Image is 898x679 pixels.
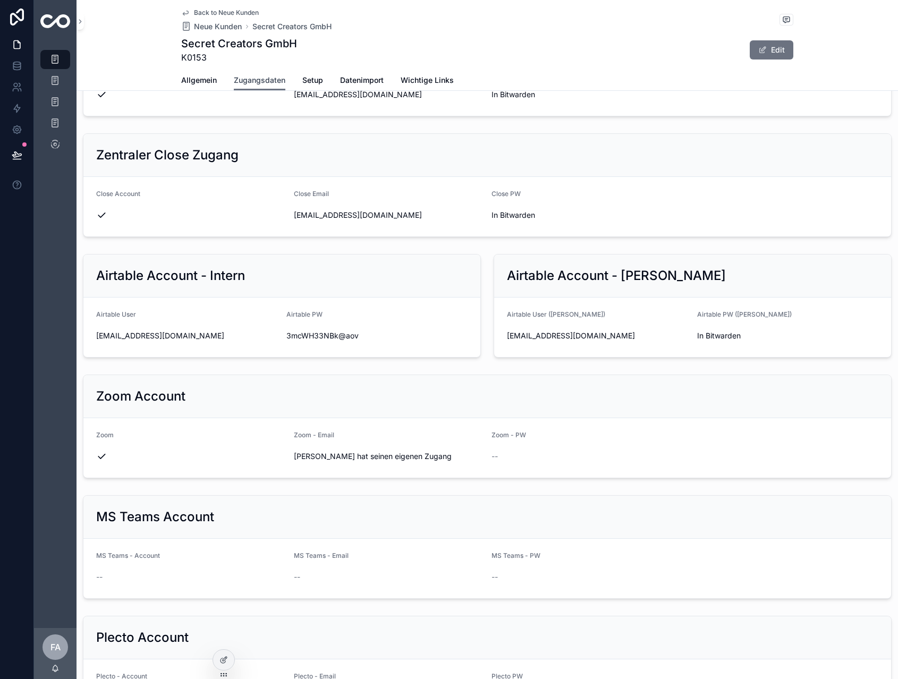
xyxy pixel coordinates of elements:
span: Zugangsdaten [234,75,285,86]
span: MS Teams - PW [492,551,540,559]
span: [EMAIL_ADDRESS][DOMAIN_NAME] [294,89,483,100]
span: -- [294,572,300,582]
span: K0153 [181,51,297,64]
h2: Zoom Account [96,388,185,405]
span: Close Email [294,190,329,198]
span: [EMAIL_ADDRESS][DOMAIN_NAME] [294,210,483,220]
span: MS Teams - Account [96,551,160,559]
span: Setup [302,75,323,86]
span: Back to Neue Kunden [194,9,259,17]
a: Zugangsdaten [234,71,285,91]
a: Allgemein [181,71,217,92]
a: Secret Creators GmbH [252,21,332,32]
span: -- [96,572,103,582]
h2: Plecto Account [96,629,189,646]
a: Setup [302,71,323,92]
h2: Airtable Account - [PERSON_NAME] [507,267,726,284]
span: MS Teams - Email [294,551,349,559]
span: Airtable PW [286,310,323,318]
span: Zoom [96,431,114,439]
img: App-Logo [40,14,70,28]
span: 3mcWH33NBk@aov [286,330,468,341]
a: Datenimport [340,71,384,92]
span: Neue Kunden [194,21,242,32]
h2: Airtable Account - Intern [96,267,245,284]
span: Close PW [492,190,521,198]
span: [EMAIL_ADDRESS][DOMAIN_NAME] [507,330,689,341]
span: Zoom - PW [492,431,526,439]
button: Edit [750,40,793,60]
a: Wichtige Links [401,71,454,92]
span: In Bitwarden [697,330,879,341]
span: Wichtige Links [401,75,454,86]
span: [PERSON_NAME] hat seinen eigenen Zugang [294,451,483,462]
span: Close Account [96,190,140,198]
h2: Zentraler Close Zugang [96,147,239,164]
span: [EMAIL_ADDRESS][DOMAIN_NAME] [96,330,278,341]
h1: Secret Creators GmbH [181,36,297,51]
a: Back to Neue Kunden [181,9,259,17]
span: Airtable PW ([PERSON_NAME]) [697,310,792,318]
span: Airtable User ([PERSON_NAME]) [507,310,605,318]
div: scrollbarer Inhalt [34,43,77,168]
span: Allgemein [181,75,217,86]
span: FA [50,641,61,653]
span: In Bitwarden [492,210,681,220]
span: Airtable User [96,310,136,318]
span: Zoom - Email [294,431,334,439]
span: In Bitwarden [492,89,681,100]
span: -- [492,572,498,582]
a: Neue Kunden [181,21,242,32]
span: Datenimport [340,75,384,86]
span: -- [492,451,498,462]
h2: MS Teams Account [96,508,214,525]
